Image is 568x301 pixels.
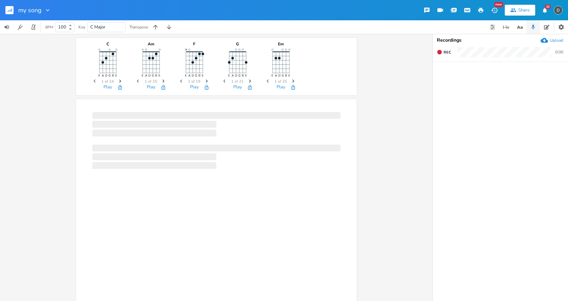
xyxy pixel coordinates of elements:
text: G [151,73,154,78]
button: Play [103,85,112,90]
button: Play [277,85,285,90]
span: Rec [444,50,451,55]
text: A [145,73,147,78]
text: B [112,73,114,78]
text: E [158,73,160,78]
text: E [115,73,117,78]
text: D [191,73,194,78]
div: G [221,42,255,46]
span: 1 of 21 [231,80,244,83]
div: Recordings [437,38,564,43]
button: Share [505,5,535,16]
div: New [494,2,503,7]
img: Dave McNamara [554,6,563,15]
text: D [148,73,150,78]
div: F [177,42,211,46]
text: G [238,73,240,78]
text: E [202,73,203,78]
text: E [288,73,290,78]
text: E [185,73,186,78]
text: E [228,73,230,78]
button: New [488,4,501,16]
text: B [198,73,200,78]
span: 1 of 25 [145,80,157,83]
div: 0:00 [555,50,563,54]
div: Transpose [129,25,148,29]
span: 1 of 25 [275,80,287,83]
div: Em [264,42,298,46]
text: D [278,73,280,78]
text: G [281,73,284,78]
text: G [195,73,197,78]
span: my song [18,7,42,13]
button: Play [147,85,156,90]
button: Upload [541,37,563,44]
div: Am [134,42,168,46]
button: 20 [538,4,551,16]
button: Rec [434,47,454,58]
div: BPM [45,25,53,29]
div: C [91,42,125,46]
div: Upload [550,38,563,43]
div: 20 [545,5,550,9]
text: A [188,73,190,78]
text: E [141,73,143,78]
span: C Major [90,24,105,30]
div: Key [78,25,85,29]
button: Play [190,85,199,90]
text: D [105,73,107,78]
div: Share [518,7,530,13]
text: × [185,47,187,52]
text: G [108,73,111,78]
text: E [245,73,246,78]
text: E [271,73,273,78]
text: A [275,73,277,78]
text: B [155,73,157,78]
span: 1 of 24 [101,80,114,83]
text: A [101,73,104,78]
text: A [231,73,234,78]
text: D [235,73,237,78]
text: B [285,73,287,78]
span: 1 of 19 [188,80,200,83]
button: Play [233,85,242,90]
text: E [98,73,100,78]
text: B [241,73,243,78]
